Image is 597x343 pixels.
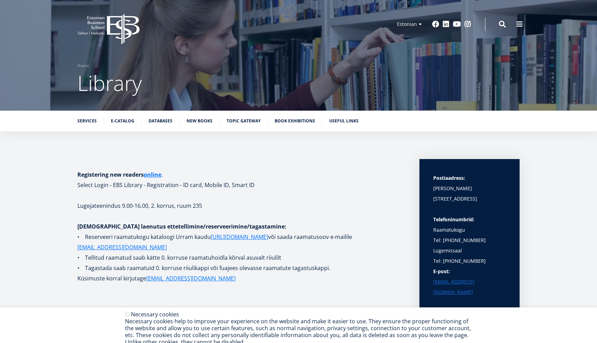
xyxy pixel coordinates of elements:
font: Topic gateway [227,118,260,124]
p: • Tellitud raamatud saab kätte 0. korruse raamatuhoidla kõrval asuvalt riiulilt [77,252,406,263]
a: [EMAIL_ADDRESS][DOMAIN_NAME] [77,242,167,252]
p: • Tagastada saab raamatuid 0. korruse riiulikappi või fuajees olevasse raamatute tagastuskappi. [77,263,406,273]
p: Raamatukogu [433,214,506,235]
strong: Postiaadress: [433,175,465,181]
font: Necessary cookies [131,310,179,318]
a: Book exhibitions [275,118,315,124]
font: Services [77,118,97,124]
p: Küsimuste korral kirjutage [77,273,406,284]
p: [PERSON_NAME][STREET_ADDRESS] [433,183,506,204]
a: Useful links [329,118,359,124]
font: Book exhibitions [275,118,315,124]
a: New books [187,118,212,124]
font: E-catalog [111,118,134,124]
font: online [144,171,161,178]
font: Registering new readers [77,171,144,178]
font: Useful links [329,118,359,124]
font: Home [77,63,89,68]
font: New books [187,118,212,124]
p: Tel: [PHONE_NUMBER] [433,256,506,266]
strong: [DEMOGRAPHIC_DATA] laenutus ettetellimine/reserveerimine/tagastamine: [77,223,286,230]
p: Lugejateenindus 9.00-16.00, 2. korrus, ruum 235 [77,201,406,211]
p: Tel: [PHONE_NUMBER] Lugemissaal [433,235,506,256]
a: [EMAIL_ADDRESS][DOMAIN_NAME] [433,277,506,297]
a: Databases [149,118,172,124]
a: Topic gateway [227,118,260,124]
a: E-catalog [111,118,134,124]
font: Select Login - EBS Library - Registration - ID card, Mobile ID, Smart ID [77,181,255,189]
font: . [161,171,163,178]
strong: E-post: [433,268,450,275]
a: [URL][DOMAIN_NAME] [211,232,268,242]
p: • Reserveeri raamatukogu kataloogi Urram kaudu või saada raamatusoov e-mailile [77,232,406,252]
font: Databases [149,118,172,124]
strong: Telefoninumbrid: [433,216,474,223]
a: Home [77,62,89,69]
font: Library [77,69,142,97]
a: [EMAIL_ADDRESS][DOMAIN_NAME] [146,273,236,284]
a: online [144,169,161,180]
a: Services [77,118,97,124]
